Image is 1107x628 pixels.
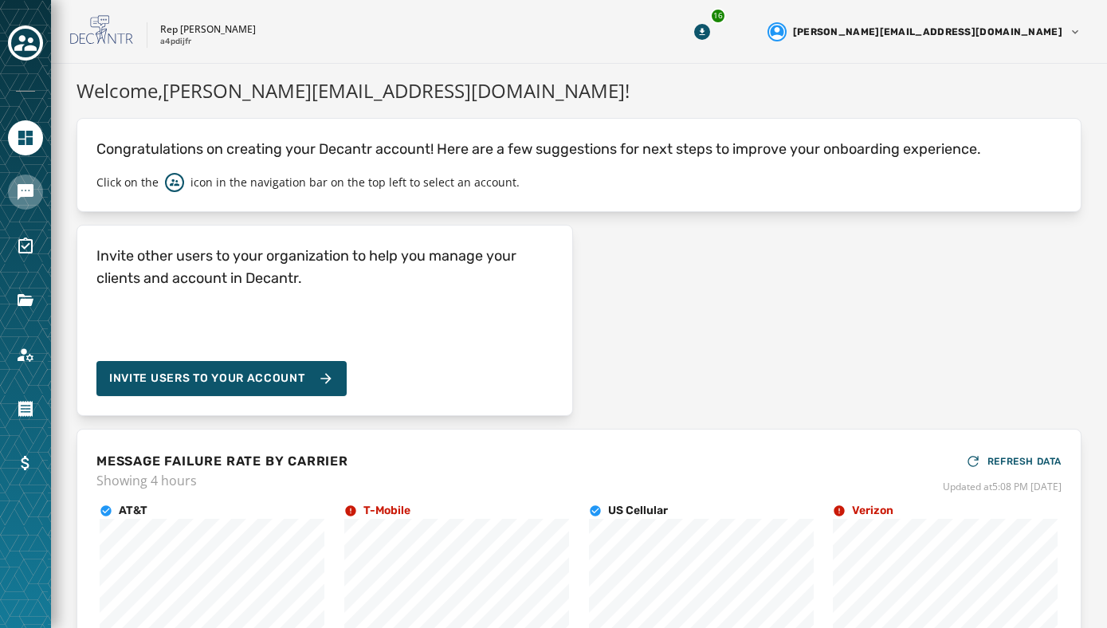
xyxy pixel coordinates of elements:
[8,391,43,426] a: Navigate to Orders
[190,175,520,190] p: icon in the navigation bar on the top left to select an account.
[688,18,716,46] button: Download Menu
[96,471,348,490] span: Showing 4 hours
[793,26,1062,38] span: [PERSON_NAME][EMAIL_ADDRESS][DOMAIN_NAME]
[8,120,43,155] a: Navigate to Home
[8,175,43,210] a: Navigate to Messaging
[96,175,159,190] p: Click on the
[160,36,191,48] p: a4pdijfr
[96,245,553,289] h4: Invite other users to your organization to help you manage your clients and account in Decantr.
[987,455,1062,468] span: REFRESH DATA
[109,371,305,387] span: Invite Users to your account
[710,8,726,24] div: 16
[852,503,893,519] h4: Verizon
[608,503,668,519] h4: US Cellular
[8,229,43,264] a: Navigate to Surveys
[8,337,43,372] a: Navigate to Account
[96,361,347,396] button: Invite Users to your account
[8,283,43,318] a: Navigate to Files
[761,16,1088,48] button: User settings
[119,503,147,519] h4: AT&T
[8,445,43,481] a: Navigate to Billing
[8,26,43,61] button: Toggle account select drawer
[77,77,1081,105] h1: Welcome, [PERSON_NAME][EMAIL_ADDRESS][DOMAIN_NAME] !
[96,452,348,471] h4: MESSAGE FAILURE RATE BY CARRIER
[160,23,256,36] p: Rep [PERSON_NAME]
[965,449,1062,474] button: REFRESH DATA
[96,138,1062,160] p: Congratulations on creating your Decantr account! Here are a few suggestions for next steps to im...
[943,481,1062,493] span: Updated at 5:08 PM [DATE]
[363,503,410,519] h4: T-Mobile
